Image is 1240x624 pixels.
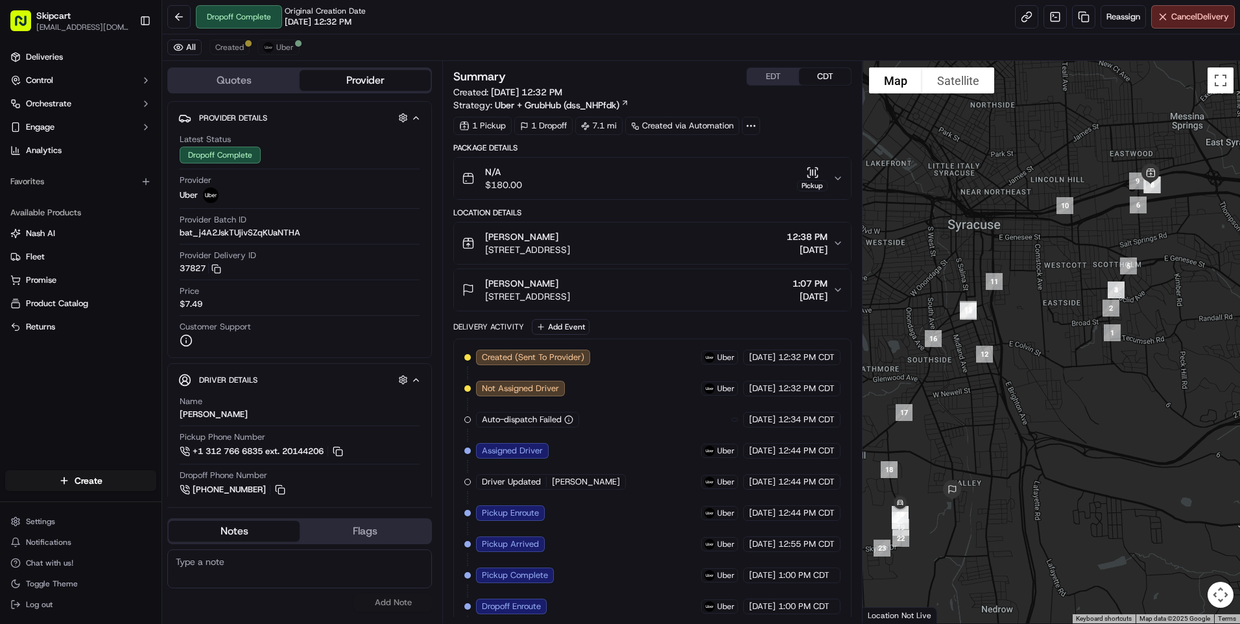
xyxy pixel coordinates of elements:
span: $180.00 [485,178,522,191]
button: [PERSON_NAME][STREET_ADDRESS]12:38 PM[DATE] [454,222,851,264]
div: 25 [887,501,914,528]
img: uber-new-logo.jpeg [704,570,715,581]
div: 7.1 mi [575,117,623,135]
span: [DATE] 12:32 PM [285,16,352,28]
button: All [167,40,202,55]
span: [DATE] [148,201,174,211]
span: Notifications [26,537,71,547]
span: Name [180,396,202,407]
span: Created [215,42,244,53]
span: Wisdom [PERSON_NAME] [40,201,138,211]
button: Control [5,70,156,91]
span: [DATE] [749,383,776,394]
a: Returns [10,321,151,333]
span: [DATE] 12:32 PM [491,86,562,98]
button: Pickup [797,166,828,191]
div: Location Details [453,208,852,218]
button: Show satellite imagery [922,67,994,93]
span: Uber [717,352,735,363]
div: 16 [920,325,947,352]
img: Sarah Tanguma [13,224,34,245]
button: Toggle Theme [5,575,156,593]
span: Map data ©2025 Google [1139,615,1210,622]
button: Chat with us! [5,554,156,572]
div: 14 [955,298,982,325]
span: 1:00 PM CDT [778,601,829,612]
button: [EMAIL_ADDRESS][DOMAIN_NAME] [36,22,129,32]
img: uber-new-logo.jpeg [704,508,715,518]
a: Powered byPylon [91,321,157,331]
span: [PERSON_NAME] [40,236,105,246]
span: [PERSON_NAME] [552,476,620,488]
button: Skipcart[EMAIL_ADDRESS][DOMAIN_NAME] [5,5,134,36]
a: [PHONE_NUMBER] [180,483,287,497]
div: 22 [887,525,914,552]
img: uber-new-logo.jpeg [263,42,274,53]
div: [PERSON_NAME] [180,409,248,420]
div: 11 [981,268,1008,295]
span: Fleet [26,251,45,263]
a: Terms (opens in new tab) [1218,615,1236,622]
button: Driver Details [178,369,421,390]
span: Cancel Delivery [1171,11,1229,23]
button: Fleet [5,246,156,267]
a: Nash AI [10,228,151,239]
a: Uber + GrubHub (dss_NHPfdk) [495,99,629,112]
span: Pickup Complete [482,570,548,581]
button: Provider [300,70,431,91]
div: 8 [1139,171,1166,198]
span: Provider [180,174,211,186]
button: Created [209,40,250,55]
a: 💻API Documentation [104,285,213,308]
span: • [108,236,112,246]
button: Skipcart [36,9,71,22]
img: uber-new-logo.jpeg [704,539,715,549]
button: Engage [5,117,156,138]
div: Favorites [5,171,156,192]
div: 6 [1125,191,1152,219]
span: 12:44 PM CDT [778,445,835,457]
img: 8571987876998_91fb9ceb93ad5c398215_72.jpg [27,124,51,147]
div: 12 [971,341,998,368]
button: Uber [257,40,300,55]
button: Toggle fullscreen view [1208,67,1234,93]
span: [DATE] [749,538,776,550]
img: Nash [13,13,39,39]
span: [DATE] [115,236,141,246]
span: Auto-dispatch Failed [482,414,562,426]
div: Past conversations [13,169,87,179]
div: 17 [890,399,918,426]
div: Strategy: [453,99,629,112]
span: Latest Status [180,134,231,145]
span: [PERSON_NAME] [485,277,558,290]
a: Deliveries [5,47,156,67]
span: Orchestrate [26,98,71,110]
button: Notifications [5,533,156,551]
a: +1 312 766 6835 ext. 20144206 [180,444,345,459]
button: EDT [747,68,799,85]
img: uber-new-logo.jpeg [203,187,219,203]
span: 12:32 PM CDT [778,352,835,363]
span: [DATE] [749,352,776,363]
span: • [141,201,145,211]
span: Reassign [1106,11,1140,23]
img: uber-new-logo.jpeg [704,601,715,612]
span: Provider Details [199,113,267,123]
button: Orchestrate [5,93,156,114]
div: 1 Pickup [453,117,512,135]
span: Product Catalog [26,298,88,309]
div: 9 [1124,167,1151,195]
span: Assigned Driver [482,445,543,457]
button: Create [5,470,156,491]
button: Log out [5,595,156,614]
div: 1 Dropoff [514,117,573,135]
span: Pickup Arrived [482,538,539,550]
span: 12:38 PM [787,230,828,243]
h3: Summary [453,71,506,82]
img: Wisdom Oko [13,189,34,214]
span: 12:34 PM CDT [778,414,835,426]
span: Uber [717,570,735,581]
div: 5 [1115,252,1142,280]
